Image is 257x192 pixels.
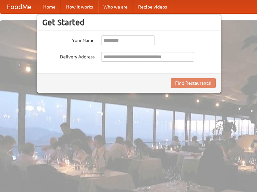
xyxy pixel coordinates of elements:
[42,52,95,60] label: Delivery Address
[133,0,172,13] a: Recipe videos
[42,17,216,27] h3: Get Started
[61,0,98,13] a: How it works
[0,0,38,13] a: FoodMe
[171,78,216,88] button: Find Restaurants!
[38,0,61,13] a: Home
[98,0,133,13] a: Who we are
[42,35,95,44] label: Your Name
